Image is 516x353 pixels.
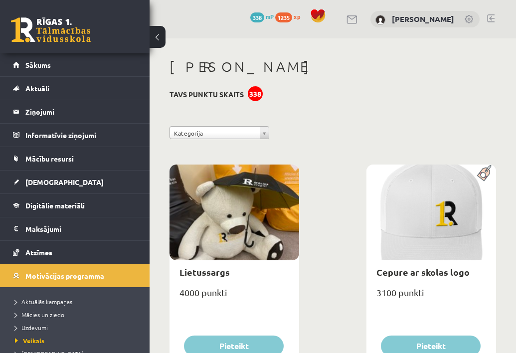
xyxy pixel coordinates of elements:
[15,311,64,319] span: Mācies un ziedo
[13,264,137,287] a: Motivācijas programma
[248,86,263,101] div: 338
[25,154,74,163] span: Mācību resursi
[13,77,137,100] a: Aktuāli
[179,266,230,278] a: Lietussargs
[15,337,44,345] span: Veikals
[25,124,137,147] legend: Informatīvie ziņojumi
[474,165,496,181] img: Populāra prece
[25,201,85,210] span: Digitālie materiāli
[375,15,385,25] img: Agata Kapisterņicka
[294,12,300,20] span: xp
[13,171,137,193] a: [DEMOGRAPHIC_DATA]
[366,284,496,309] div: 3100 punkti
[170,90,244,99] h3: Tavs punktu skaits
[13,194,137,217] a: Digitālie materiāli
[13,53,137,76] a: Sākums
[15,310,140,319] a: Mācies un ziedo
[13,241,137,264] a: Atzīmes
[15,297,140,306] a: Aktuālās kampaņas
[13,124,137,147] a: Informatīvie ziņojumi
[250,12,264,22] span: 338
[13,147,137,170] a: Mācību resursi
[13,100,137,123] a: Ziņojumi
[15,324,48,332] span: Uzdevumi
[15,323,140,332] a: Uzdevumi
[275,12,305,20] a: 1235 xp
[25,100,137,123] legend: Ziņojumi
[376,266,470,278] a: Cepure ar skolas logo
[275,12,292,22] span: 1235
[170,58,496,75] h1: [PERSON_NAME]
[11,17,91,42] a: Rīgas 1. Tālmācības vidusskola
[174,127,256,140] span: Kategorija
[25,177,104,186] span: [DEMOGRAPHIC_DATA]
[25,60,51,69] span: Sākums
[170,284,299,309] div: 4000 punkti
[25,84,49,93] span: Aktuāli
[15,336,140,345] a: Veikals
[25,248,52,257] span: Atzīmes
[250,12,274,20] a: 338 mP
[25,271,104,280] span: Motivācijas programma
[13,217,137,240] a: Maksājumi
[170,126,269,139] a: Kategorija
[25,217,137,240] legend: Maksājumi
[392,14,454,24] a: [PERSON_NAME]
[15,298,72,306] span: Aktuālās kampaņas
[266,12,274,20] span: mP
